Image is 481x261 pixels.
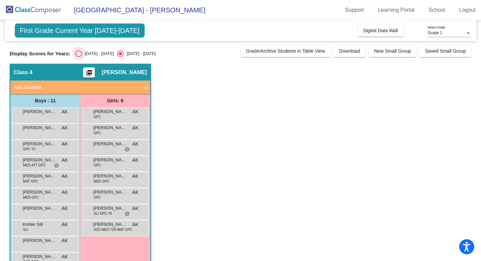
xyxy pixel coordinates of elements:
span: MED GPC [23,195,39,200]
button: Saved Small Group [420,45,471,57]
span: [PERSON_NAME] [23,157,57,163]
span: AK [62,124,68,132]
span: GPC Y5 [23,147,36,152]
div: Girls: 8 [80,94,150,107]
span: [PERSON_NAME] [23,173,57,179]
span: H2O MED T1R MAT GPC [94,227,132,232]
span: SLI GPC Y5 [94,211,112,216]
mat-panel-title: Add Student [14,84,139,91]
span: GPC [94,130,101,136]
span: Class 4 [14,69,33,76]
button: Print Students Details [83,67,95,77]
span: AK [132,141,139,148]
div: [DATE] - [DATE] [124,51,155,57]
span: AK [132,173,139,180]
span: GPC [94,163,101,168]
span: First Grade Current Year [DATE]-[DATE] [15,23,145,38]
button: Grade/Archive Students in Table View [241,45,331,57]
span: MED ATT GPC [23,163,46,168]
span: [GEOGRAPHIC_DATA] - [PERSON_NAME] [67,5,205,15]
span: Kohler Gill [23,221,57,228]
span: do_not_disturb_alt [54,163,59,168]
span: [PERSON_NAME] [94,173,127,179]
span: [PERSON_NAME] [94,157,127,163]
span: GPC [94,114,101,119]
span: AK [132,124,139,132]
a: School [423,5,450,15]
div: Boys : 11 [10,94,80,107]
span: [PERSON_NAME] [94,205,127,212]
mat-expansion-panel-header: Add Student [10,81,150,94]
a: Logout [454,5,481,15]
a: Support [340,5,369,15]
button: Download [334,45,365,57]
a: Learning Portal [373,5,420,15]
span: AK [62,205,68,212]
span: AK [62,221,68,228]
span: AK [132,205,139,212]
span: [PERSON_NAME] [PERSON_NAME] [23,189,57,196]
span: AK [62,108,68,115]
div: [DATE] - [DATE] [82,51,114,57]
span: do_not_disturb_alt [125,147,129,152]
span: [PERSON_NAME] [94,124,127,131]
span: [PERSON_NAME] [PERSON_NAME] [23,141,57,147]
span: AK [132,108,139,115]
span: AK [62,237,68,244]
span: AK [62,253,68,260]
span: Grade 1 [428,31,442,35]
span: AK [132,189,139,196]
span: [PERSON_NAME] [94,108,127,115]
span: Grade/Archive Students in Table View [246,48,325,54]
span: MED GPC [94,179,110,184]
span: [PERSON_NAME] [94,141,127,147]
span: AK [132,157,139,164]
span: [PERSON_NAME] [102,69,147,76]
span: Download [339,48,360,54]
span: [PERSON_NAME] [94,221,127,228]
button: New Small Group [369,45,416,57]
span: AK [62,157,68,164]
span: New Small Group [374,48,411,54]
span: MAT GPC [23,179,38,184]
span: [PERSON_NAME] [23,108,57,115]
mat-icon: picture_as_pdf [85,69,93,79]
span: Saved Small Group [425,48,466,54]
span: GPC [94,195,101,200]
span: [PERSON_NAME] [23,124,57,131]
span: [PERSON_NAME] [23,253,57,260]
span: AK [62,189,68,196]
span: do_not_disturb_alt [125,211,129,217]
span: [PERSON_NAME] [23,205,57,212]
button: Digital Data Wall [358,24,403,37]
mat-radio-group: Select an option [75,50,155,57]
span: [PERSON_NAME] [23,237,57,244]
span: AK [62,141,68,148]
span: SLI [23,227,28,232]
span: [PERSON_NAME] [94,189,127,196]
span: Display Scores for Years: [10,51,71,57]
span: AK [62,173,68,180]
span: AK [132,221,139,228]
span: Digital Data Wall [363,28,398,33]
